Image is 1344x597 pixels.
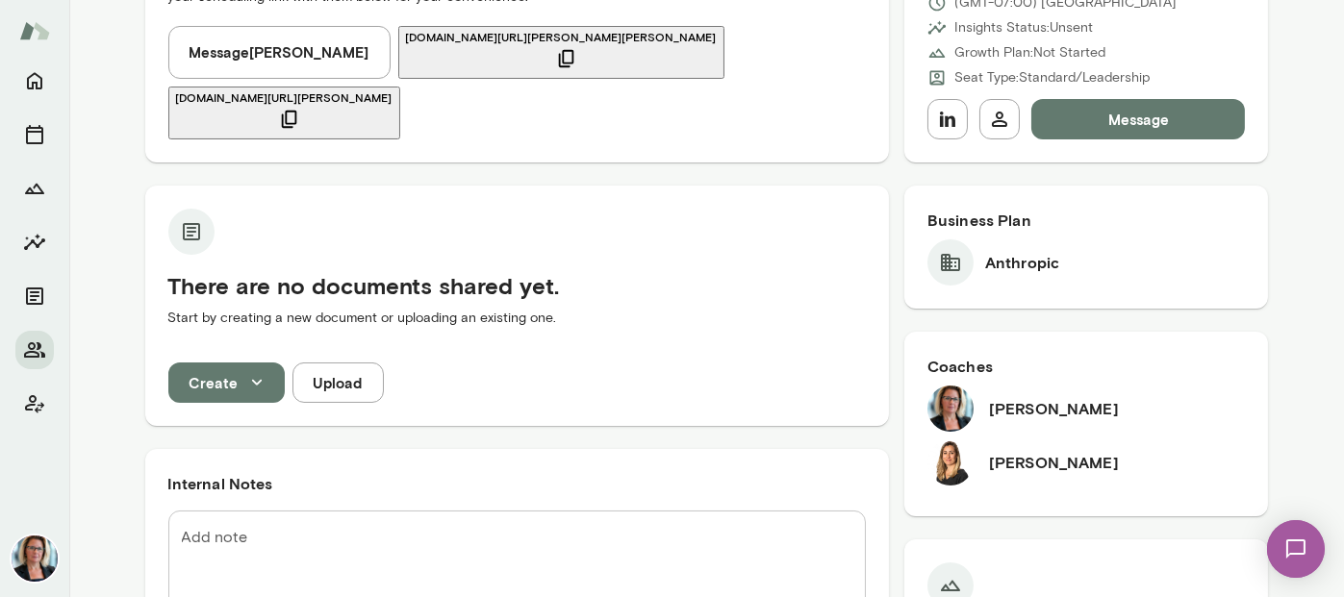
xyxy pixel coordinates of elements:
img: Alexis Kavazanjian [927,439,974,485]
img: Mento [19,12,50,49]
button: Members [15,331,54,369]
button: [DOMAIN_NAME][URL][PERSON_NAME] [168,87,400,139]
button: Message[PERSON_NAME] [168,26,391,79]
button: Growth Plan [15,169,54,208]
button: Upload [292,362,384,403]
span: [DOMAIN_NAME][URL][PERSON_NAME][PERSON_NAME] [406,30,717,43]
button: Sessions [15,115,54,154]
span: [DOMAIN_NAME][URL][PERSON_NAME] [176,90,393,104]
img: Jennifer Alvarez [927,386,974,432]
h5: There are no documents shared yet. [168,270,866,301]
h6: Anthropic [985,251,1059,274]
h6: Business Plan [927,209,1246,232]
p: Seat Type: Standard/Leadership [954,68,1150,87]
p: Insights Status: Unsent [954,18,1093,37]
h6: [PERSON_NAME] [989,451,1119,474]
button: Home [15,62,54,100]
button: Insights [15,223,54,261]
h6: [PERSON_NAME] [989,397,1119,420]
button: Create [168,362,285,403]
h6: Coaches [927,355,1246,378]
img: Jennifer Alvarez [12,535,58,582]
h6: Internal Notes [168,472,866,495]
p: Growth Plan: Not Started [954,43,1105,62]
button: Message [1031,99,1246,139]
p: Start by creating a new document or uploading an existing one. [168,309,866,328]
button: [DOMAIN_NAME][URL][PERSON_NAME][PERSON_NAME] [398,26,724,79]
button: Client app [15,385,54,423]
button: Documents [15,277,54,315]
